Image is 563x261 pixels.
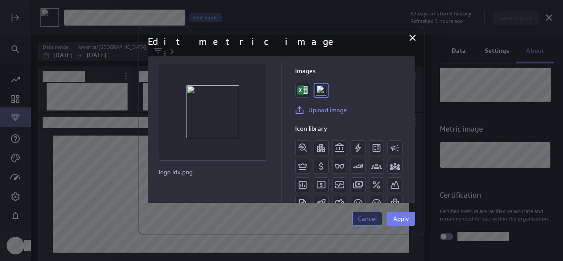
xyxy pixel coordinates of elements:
p: logo ldx.png [159,168,193,177]
a: Upload image [294,105,347,115]
div: Close [405,30,420,45]
img: cec7c0aa43e88863832c1d49f778d259 [186,85,239,138]
p: Images [295,66,316,76]
p: Icon library [295,124,407,133]
button: Cancel [352,212,382,226]
img: cec7c0aa43e88863832c1d49f778d259 [316,85,326,96]
button: Apply [387,212,415,226]
span: Apply [393,215,409,223]
span: Cancel [358,215,377,223]
h2: Edit metric image [148,35,341,49]
img: image8568443328629550135.png [297,85,308,96]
